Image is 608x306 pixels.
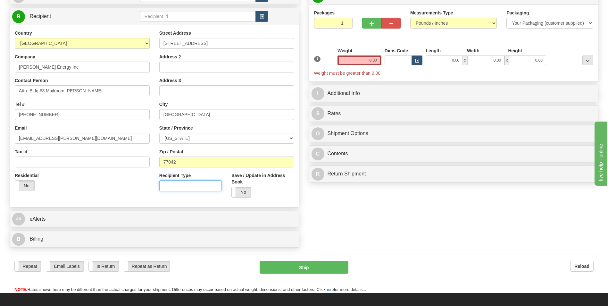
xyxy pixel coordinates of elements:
label: Street Address [159,30,191,36]
iframe: chat widget [593,120,607,186]
label: Email Labels [46,261,84,271]
a: @ eAlerts [12,213,297,226]
div: ... [582,55,593,65]
label: Tel # [15,101,25,107]
span: Recipient [29,13,51,19]
label: Recipient Type [159,172,191,179]
label: Save / Update in Address Book [231,172,294,185]
span: @ [12,213,25,225]
label: Packaging [506,10,529,16]
span: C [312,148,324,160]
button: Ship [260,261,348,274]
label: Packages [314,10,335,16]
span: Billing [29,236,43,242]
label: Email [15,125,27,131]
label: Address 2 [159,54,181,60]
span: I [312,87,324,100]
span: $ [312,107,324,120]
input: Recipient Id [140,11,255,22]
span: eAlerts [29,216,46,222]
a: B Billing [12,233,297,246]
button: Reload [570,261,594,272]
span: O [312,127,324,140]
label: No [15,181,34,191]
b: Reload [574,264,589,269]
label: Address 3 [159,77,181,84]
label: Residential [15,172,39,179]
label: Company [15,54,35,60]
span: 1 [314,56,321,62]
a: RReturn Shipment [312,167,596,181]
a: CContents [312,147,596,160]
label: Is Return [89,261,119,271]
input: Enter a location [159,38,294,49]
a: OShipment Options [312,127,596,140]
span: Weight must be greater than 0.00 [314,71,381,76]
label: No [232,187,251,197]
label: Length [426,47,441,54]
span: R [12,10,25,23]
label: Measurements Type [410,10,453,16]
a: R Recipient [12,10,126,23]
label: Height [508,47,522,54]
label: Repeat as Return [124,261,170,271]
a: $Rates [312,107,596,120]
span: NOTE: [14,287,27,292]
span: x [463,55,467,65]
a: IAdditional Info [312,87,596,100]
span: x [504,55,509,65]
label: Tax Id [15,149,27,155]
label: Repeat [15,261,41,271]
label: Dims Code [385,47,408,54]
span: R [312,168,324,181]
label: Zip / Postal [159,149,183,155]
label: State / Province [159,125,193,131]
label: Contact Person [15,77,48,84]
span: B [12,233,25,246]
a: here [326,287,334,292]
label: Weight [337,47,352,54]
div: live help - online [5,4,59,12]
label: Width [467,47,479,54]
label: Country [15,30,32,36]
label: City [159,101,168,107]
div: Rates shown here may be different than the actual charges for your shipment. Differences may occu... [10,287,598,293]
